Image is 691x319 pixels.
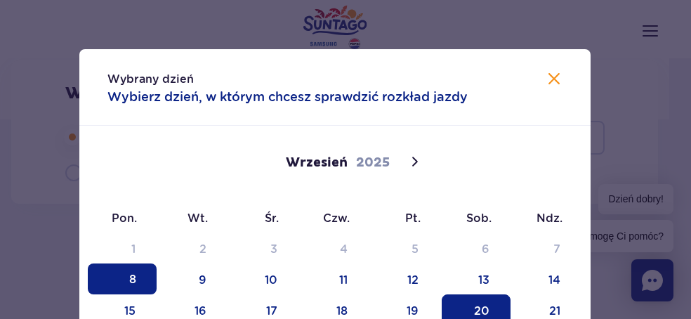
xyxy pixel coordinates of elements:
span: Wrzesień 8, 2025 [88,263,157,294]
span: Wt. [157,211,228,226]
span: Śr. [228,211,299,226]
span: Wybrany dzień [107,72,194,86]
span: Pt. [370,211,441,226]
span: Wrzesień 13, 2025 [442,263,511,294]
span: Wybierz dzień, w którym chcesz sprawdzić rozkład jazdy [107,87,468,106]
span: Wrzesień 14, 2025 [513,263,581,294]
span: Wrzesień 2, 2025 [159,233,228,263]
span: Wrzesień 1, 2025 [88,233,157,263]
span: Sob. [441,211,512,226]
span: Wrzesień 5, 2025 [371,233,440,263]
span: Pon. [87,211,158,226]
span: Wrzesień 4, 2025 [300,233,369,263]
span: Czw. [299,211,370,226]
span: Wrzesień [286,155,348,171]
span: Wrzesień 9, 2025 [159,263,228,294]
span: Ndz. [512,211,583,226]
span: Wrzesień 3, 2025 [230,233,298,263]
span: Wrzesień 6, 2025 [442,233,511,263]
span: Wrzesień 10, 2025 [230,263,298,294]
span: Wrzesień 11, 2025 [300,263,369,294]
span: Wrzesień 12, 2025 [371,263,440,294]
span: Wrzesień 7, 2025 [513,233,581,263]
